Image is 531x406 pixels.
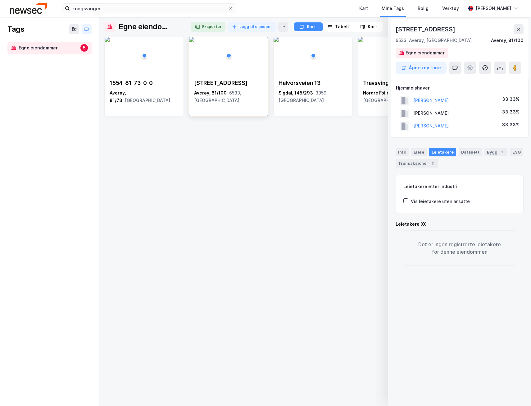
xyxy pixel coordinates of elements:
div: Egne eiendommer [19,44,78,52]
button: Åpne i ny fane [396,62,447,74]
img: newsec-logo.f6e21ccffca1b3a03d2d.png [10,3,47,14]
div: Egne eiendommer [119,22,171,32]
button: Eksporter [191,22,225,32]
div: Nordre Follo, 120/141 [363,89,432,104]
img: 256x120 [358,37,363,42]
div: Tags [7,24,24,34]
div: Verktøy [442,5,459,12]
div: Det er ingen registrerte leietakere for denne eiendommen [403,230,516,266]
div: 33.33% [502,95,520,103]
div: Leietakere [429,148,456,156]
div: 33.33% [502,121,520,128]
div: Bygg [484,148,507,156]
div: Kort [307,23,316,30]
div: Averøy, 81/100 [194,89,263,104]
div: Leietakere (0) [396,220,524,228]
div: Leietakere etter industri [403,183,516,190]
div: 1554-81-73-0-0 [110,79,179,87]
div: Averøy, 81/73 [110,89,179,104]
div: Datasett [459,148,482,156]
div: [PERSON_NAME] [476,5,511,12]
div: Eiere [411,148,427,156]
span: 1405, [GEOGRAPHIC_DATA] [363,90,423,103]
div: Halvorsveien 13 [279,79,347,87]
div: [PERSON_NAME] [413,109,449,117]
div: 33.33% [502,108,520,116]
div: 2 [429,160,436,166]
div: Vis leietakere uten ansatte [411,198,470,205]
div: Kart [368,23,377,30]
span: 3359, [GEOGRAPHIC_DATA] [279,90,328,103]
div: 5 [80,44,88,52]
div: Info [396,148,409,156]
img: 256x120 [105,37,110,42]
div: Tabell [335,23,349,30]
div: Bolig [418,5,429,12]
button: Legg til eiendom [228,22,276,32]
div: Sigdal, 145/293 [279,89,347,104]
img: 256x120 [274,37,279,42]
div: Mine Tags [382,5,404,12]
a: Egne eiendommer5 [7,42,92,54]
span: 6533, [GEOGRAPHIC_DATA] [194,90,241,103]
div: ESG [510,148,523,156]
div: 6533, Averøy, [GEOGRAPHIC_DATA] [396,37,472,44]
div: Averøy, 81/100 [491,37,524,44]
iframe: Chat Widget [500,376,531,406]
img: 256x120 [189,37,194,42]
div: Kontrollprogram for chat [500,376,531,406]
div: Egne eiendommer [406,49,445,57]
span: [GEOGRAPHIC_DATA] [125,98,170,103]
div: Hjemmelshaver [396,84,523,92]
div: Transaksjoner [396,159,438,168]
div: [STREET_ADDRESS] [396,24,456,34]
div: Kart [359,5,368,12]
div: 1 [499,149,505,155]
div: Travsvingen 4 [363,79,432,87]
div: [STREET_ADDRESS] [194,79,263,87]
input: Søk på adresse, matrikkel, gårdeiere, leietakere eller personer [70,4,228,13]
